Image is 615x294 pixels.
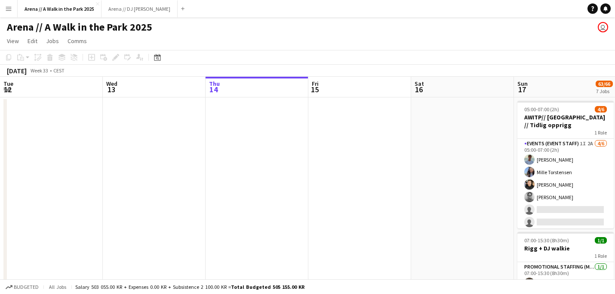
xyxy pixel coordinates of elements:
span: Sun [517,80,528,88]
h1: Arena // A Walk in the Park 2025 [7,21,152,34]
span: 12 [2,84,13,94]
span: 1 Role [594,129,607,136]
span: 15 [311,84,319,94]
span: All jobs [47,284,68,290]
span: 13 [105,84,117,94]
span: Comms [68,37,87,45]
span: 14 [208,84,220,94]
button: Arena // A Walk in the Park 2025 [18,0,101,17]
a: Edit [24,35,41,47]
div: 7 Jobs [596,88,612,94]
span: Tue [3,80,13,88]
span: 05:00-07:00 (2h) [524,106,559,113]
a: Jobs [43,35,62,47]
span: Budgeted [14,284,39,290]
h3: Rigg + DJ walkie [517,244,614,252]
span: 1/1 [595,237,607,244]
div: CEST [53,67,65,74]
h3: AWITP// [GEOGRAPHIC_DATA] // Tidlig opprigg [517,113,614,129]
span: 1 Role [594,253,607,259]
span: Jobs [46,37,59,45]
span: Sat [415,80,424,88]
span: Total Budgeted 505 155.00 KR [231,284,304,290]
button: Budgeted [4,282,40,292]
span: Thu [209,80,220,88]
a: View [3,35,22,47]
div: [DATE] [7,66,27,75]
app-card-role: Promotional Staffing (Mascot)1/107:00-15:30 (8h30m)[PERSON_NAME] [517,262,614,291]
app-user-avatar: Viktoria Svenskerud [598,22,608,32]
span: 17 [516,84,528,94]
app-job-card: 07:00-15:30 (8h30m)1/1Rigg + DJ walkie1 RolePromotional Staffing (Mascot)1/107:00-15:30 (8h30m)[P... [517,232,614,291]
button: Arena // DJ [PERSON_NAME] [101,0,178,17]
span: Fri [312,80,319,88]
span: View [7,37,19,45]
app-card-role: Events (Event Staff)1I2A4/605:00-07:00 (2h)[PERSON_NAME]Mille Torstensen[PERSON_NAME][PERSON_NAME] [517,139,614,231]
span: 16 [413,84,424,94]
span: Edit [28,37,37,45]
app-job-card: 05:00-07:00 (2h)4/6AWITP// [GEOGRAPHIC_DATA] // Tidlig opprigg1 RoleEvents (Event Staff)1I2A4/605... [517,101,614,228]
div: Salary 503 055.00 KR + Expenses 0.00 KR + Subsistence 2 100.00 KR = [75,284,304,290]
span: 07:00-15:30 (8h30m) [524,237,569,244]
a: Comms [64,35,90,47]
span: Wed [106,80,117,88]
span: 63/66 [596,81,613,87]
span: 4/6 [595,106,607,113]
span: Week 33 [28,67,50,74]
